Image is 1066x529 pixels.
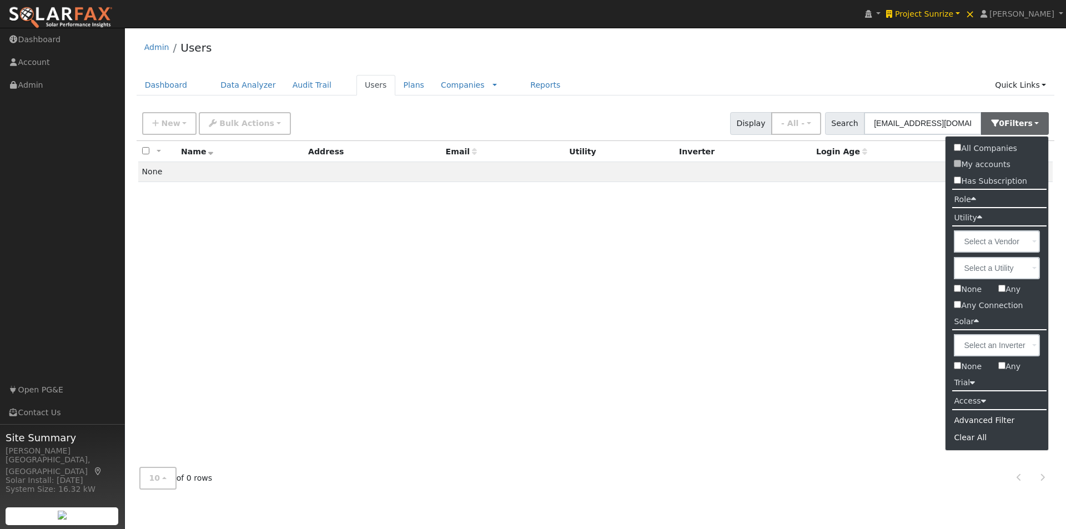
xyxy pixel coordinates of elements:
a: Companies [441,80,485,89]
div: System Size: 16.32 kW [6,483,119,495]
div: Advanced Filter [946,412,1048,429]
label: Any [990,281,1029,298]
input: Select an Inverter [954,334,1040,356]
label: Access [946,393,994,409]
label: None [946,359,990,375]
span: Bulk Actions [219,119,274,128]
div: Inverter [679,146,808,158]
label: My accounts [946,157,1018,173]
img: retrieve [58,511,67,520]
a: Dashboard [137,75,196,95]
input: Any [998,362,1005,369]
div: [PERSON_NAME] [6,445,119,457]
div: Solar Install: [DATE] [6,475,119,486]
input: All Companies [954,144,961,151]
button: Bulk Actions [199,112,290,135]
input: Search [864,112,982,135]
label: All Companies [946,140,1025,157]
div: Address [308,146,438,158]
span: Email [446,147,477,156]
span: Days since last login [816,147,867,156]
a: Admin [144,43,169,52]
span: Filter [1004,119,1033,128]
span: 10 [149,473,160,482]
span: New [161,119,180,128]
a: Quick Links [987,75,1054,95]
td: None [138,162,1053,182]
input: Select a Vendor [954,230,1040,253]
label: None [946,281,990,298]
a: Data Analyzer [212,75,284,95]
button: - All - [771,112,821,135]
label: Solar [946,314,987,330]
span: [PERSON_NAME] [989,9,1054,18]
a: Map [93,467,103,476]
input: None [954,362,961,369]
label: Has Subscription [946,173,1035,189]
div: [GEOGRAPHIC_DATA], [GEOGRAPHIC_DATA] [6,454,119,477]
label: Any [990,359,1029,375]
input: Has Subscription [954,177,961,184]
input: Any Connection [954,301,961,308]
label: Role [946,192,984,208]
button: 0Filters [981,112,1049,135]
button: New [142,112,197,135]
span: Search [825,112,864,135]
input: Select a Utility [954,257,1040,279]
button: 10 [139,467,177,490]
span: Display [730,112,772,135]
img: SolarFax [8,6,113,29]
span: Site Summary [6,430,119,445]
a: Users [180,41,212,54]
a: Reports [522,75,569,95]
a: Plans [395,75,433,95]
input: My accounts [954,160,961,167]
a: Users [356,75,395,95]
span: s [1028,119,1032,128]
label: Utility [946,210,990,226]
label: Any Connection [946,298,1048,314]
span: × [966,7,975,21]
span: Project Sunrize [895,9,953,18]
a: Audit Trail [284,75,340,95]
label: Trial [946,375,983,391]
span: Name [181,147,214,156]
input: None [954,285,961,292]
div: Utility [569,146,671,158]
input: Any [998,285,1005,292]
span: of 0 rows [139,467,213,490]
div: Clear All [946,429,1048,446]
